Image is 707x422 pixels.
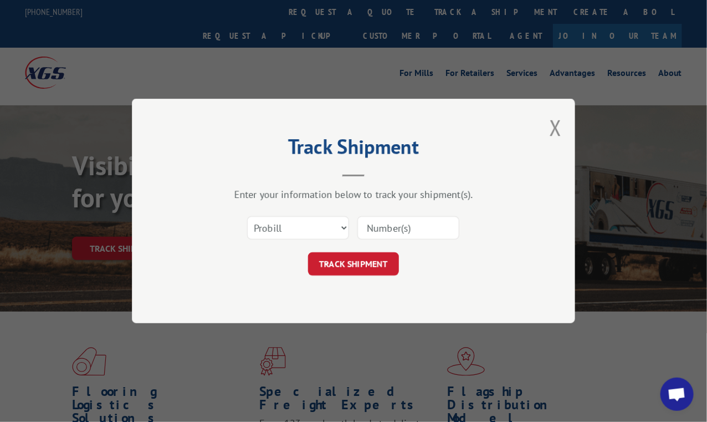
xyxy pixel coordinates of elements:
[549,113,561,142] button: Close modal
[357,216,459,240] input: Number(s)
[660,378,694,411] a: Open chat
[187,188,520,201] div: Enter your information below to track your shipment(s).
[308,252,399,276] button: TRACK SHIPMENT
[187,139,520,160] h2: Track Shipment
